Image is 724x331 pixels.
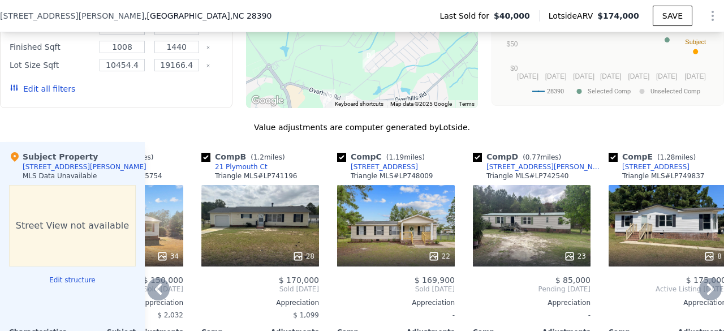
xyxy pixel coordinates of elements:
[293,311,319,319] span: $ 1,099
[324,98,346,126] div: 281 Old Salem Dr
[459,101,475,107] a: Terms (opens in new tab)
[215,162,268,171] div: 21 Plymouth Ct
[201,151,290,162] div: Comp B
[704,251,722,262] div: 8
[547,88,564,95] text: 28390
[337,151,429,162] div: Comp C
[653,6,692,26] button: SAVE
[650,88,700,95] text: Unselected Comp
[588,88,631,95] text: Selected Comp
[622,162,689,171] div: [STREET_ADDRESS]
[10,57,93,73] div: Lot Size Sqft
[473,307,591,323] div: -
[545,72,567,80] text: [DATE]
[549,10,597,22] span: Lotside ARV
[230,11,272,20] span: , NC 28390
[574,72,595,80] text: [DATE]
[318,85,340,113] div: 43 Columbus Ct
[358,45,380,74] div: 150 W Everett St
[253,153,264,161] span: 1.2
[390,101,452,107] span: Map data ©2025 Google
[246,153,289,161] span: ( miles)
[337,162,418,171] a: [STREET_ADDRESS]
[337,298,455,307] div: Appreciation
[628,72,650,80] text: [DATE]
[157,251,179,262] div: 34
[660,153,675,161] span: 1.28
[389,153,404,161] span: 1.19
[292,251,314,262] div: 28
[665,27,670,33] text: D
[600,72,622,80] text: [DATE]
[428,251,450,262] div: 22
[486,171,568,180] div: Triangle MLS # LP742540
[555,276,591,285] span: $ 85,000
[494,10,530,22] span: $40,000
[473,298,591,307] div: Appreciation
[143,276,183,285] span: $ 150,000
[351,171,433,180] div: Triangle MLS # LP748009
[9,151,98,162] div: Subject Property
[473,151,566,162] div: Comp D
[23,162,146,171] div: [STREET_ADDRESS][PERSON_NAME]
[337,89,358,117] div: 44 Plymouth Ct
[201,298,319,307] div: Appreciation
[157,311,183,319] span: $ 2,032
[337,307,455,323] div: -
[686,38,706,45] text: Subject
[9,276,136,285] button: Edit structure
[518,153,566,161] span: ( miles)
[473,285,591,294] span: Pending [DATE]
[653,153,700,161] span: ( miles)
[564,251,586,262] div: 23
[10,83,75,94] button: Edit all filters
[23,171,97,180] div: MLS Data Unavailable
[609,151,700,162] div: Comp E
[510,65,518,72] text: $0
[206,63,210,68] button: Clear
[144,10,271,22] span: , [GEOGRAPHIC_DATA]
[609,162,689,171] a: [STREET_ADDRESS]
[279,276,319,285] span: $ 170,000
[249,93,286,108] a: Open this area in Google Maps (opens a new window)
[201,162,268,171] a: 21 Plymouth Ct
[525,153,541,161] span: 0.77
[215,171,297,180] div: Triangle MLS # LP741196
[351,162,418,171] div: [STREET_ADDRESS]
[335,100,383,108] button: Keyboard shortcuts
[473,162,604,171] a: [STREET_ADDRESS][PERSON_NAME]
[597,11,639,20] span: $174,000
[337,285,455,294] span: Sold [DATE]
[439,10,494,22] span: Last Sold for
[518,72,539,80] text: [DATE]
[201,285,319,294] span: Sold [DATE]
[684,72,706,80] text: [DATE]
[382,153,429,161] span: ( miles)
[10,39,93,55] div: Finished Sqft
[249,93,286,108] img: Google
[415,276,455,285] span: $ 169,900
[206,45,210,50] button: Clear
[507,40,518,48] text: $50
[622,171,704,180] div: Triangle MLS # LP749837
[9,185,136,266] div: Street View not available
[701,5,724,27] button: Show Options
[656,72,678,80] text: [DATE]
[486,162,604,171] div: [STREET_ADDRESS][PERSON_NAME]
